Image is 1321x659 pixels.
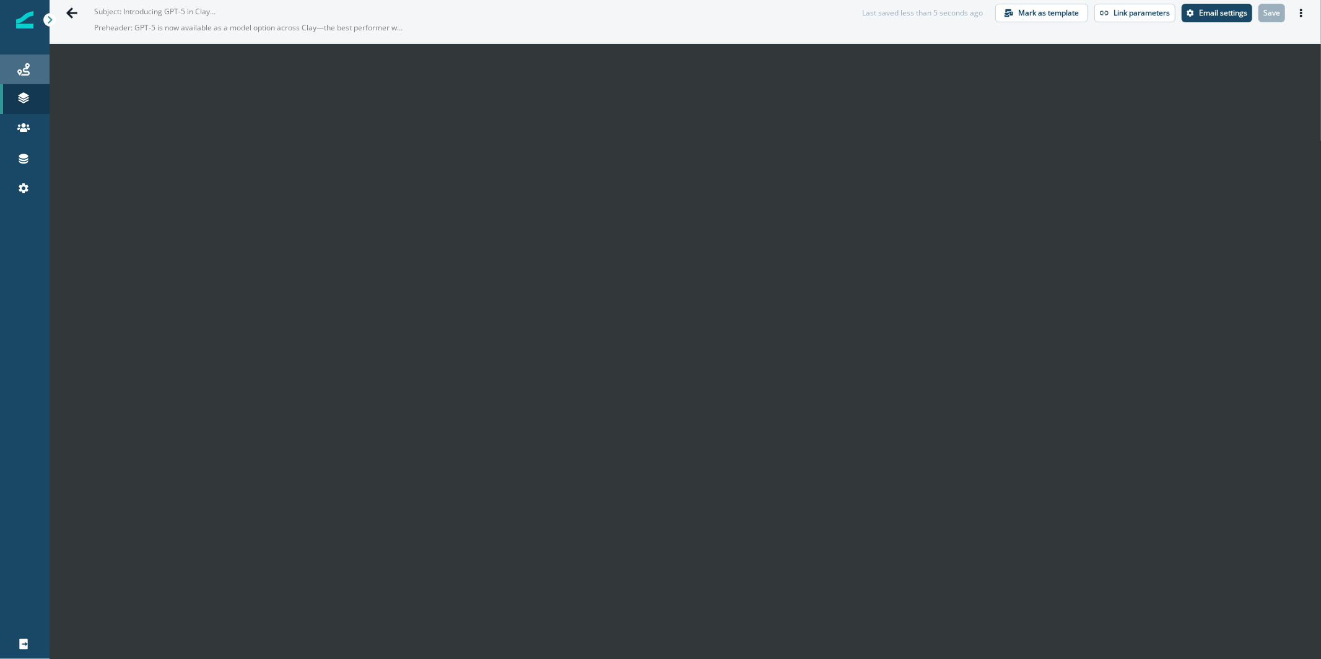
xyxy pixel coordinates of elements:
button: Mark as template [995,4,1088,22]
p: Email settings [1199,9,1247,17]
p: Preheader: GPT-5 is now available as a model option across Clay—the best performer we've ever run... [94,17,404,38]
p: Subject: Introducing GPT-5 in Claygent [94,1,218,17]
button: Settings [1182,4,1252,22]
p: Save [1263,9,1280,17]
button: Go back [59,1,84,25]
button: Save [1258,4,1285,22]
button: Actions [1291,4,1311,22]
div: Last saved less than 5 seconds ago [862,7,983,19]
p: Mark as template [1018,9,1079,17]
button: Link parameters [1094,4,1175,22]
img: Inflection [16,11,33,28]
p: Link parameters [1114,9,1170,17]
